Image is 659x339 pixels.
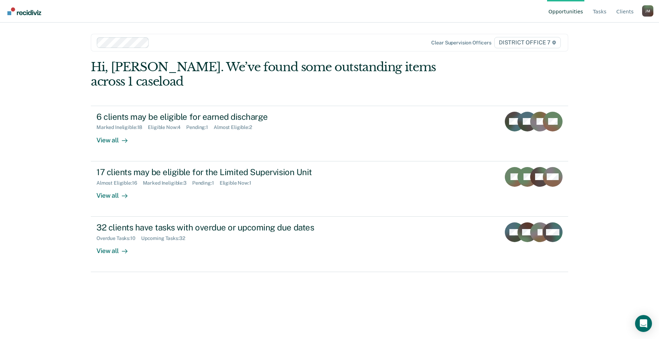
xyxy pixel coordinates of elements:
[96,130,136,144] div: View all
[214,124,258,130] div: Almost Eligible : 2
[96,235,141,241] div: Overdue Tasks : 10
[96,186,136,199] div: View all
[96,180,143,186] div: Almost Eligible : 16
[141,235,191,241] div: Upcoming Tasks : 32
[642,5,653,17] div: J M
[635,315,652,332] div: Open Intercom Messenger
[96,222,344,233] div: 32 clients have tasks with overdue or upcoming due dates
[431,40,491,46] div: Clear supervision officers
[91,106,568,161] a: 6 clients may be eligible for earned dischargeMarked Ineligible:18Eligible Now:4Pending:1Almost E...
[642,5,653,17] button: Profile dropdown button
[143,180,192,186] div: Marked Ineligible : 3
[91,161,568,217] a: 17 clients may be eligible for the Limited Supervision UnitAlmost Eligible:16Marked Ineligible:3P...
[96,241,136,255] div: View all
[91,60,473,89] div: Hi, [PERSON_NAME]. We’ve found some outstanding items across 1 caseload
[91,217,568,272] a: 32 clients have tasks with overdue or upcoming due datesOverdue Tasks:10Upcoming Tasks:32View all
[220,180,257,186] div: Eligible Now : 1
[192,180,220,186] div: Pending : 1
[186,124,214,130] div: Pending : 1
[494,37,561,48] span: DISTRICT OFFICE 7
[148,124,186,130] div: Eligible Now : 4
[7,7,41,15] img: Recidiviz
[96,124,148,130] div: Marked Ineligible : 18
[96,112,344,122] div: 6 clients may be eligible for earned discharge
[96,167,344,177] div: 17 clients may be eligible for the Limited Supervision Unit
